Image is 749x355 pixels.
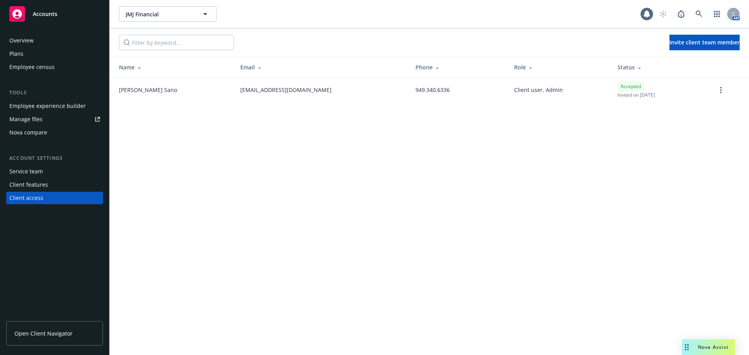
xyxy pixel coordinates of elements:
[9,165,43,178] div: Service team
[9,48,23,60] div: Plans
[240,63,403,71] div: Email
[621,83,641,90] span: Accepted
[655,6,671,22] a: Start snowing
[691,6,707,22] a: Search
[6,192,103,204] a: Client access
[618,63,704,71] div: Status
[6,154,103,162] div: Account settings
[6,48,103,60] a: Plans
[698,344,729,350] span: Nova Assist
[126,10,193,18] span: JMJ Financial
[682,339,692,355] div: Drag to move
[669,39,740,46] span: Invite client team member
[6,100,103,112] a: Employee experience builder
[415,63,502,71] div: Phone
[119,86,177,94] span: [PERSON_NAME] Sano
[9,61,55,73] div: Employee census
[9,178,48,191] div: Client features
[618,92,655,98] span: Invited on [DATE]
[9,113,43,125] div: Manage files
[9,192,43,204] div: Client access
[119,6,217,22] button: JMJ Financial
[119,63,228,71] div: Name
[6,165,103,178] a: Service team
[240,86,332,94] span: [EMAIL_ADDRESS][DOMAIN_NAME]
[6,3,103,25] a: Accounts
[6,89,103,97] div: Tools
[514,63,605,71] div: Role
[9,100,86,112] div: Employee experience builder
[14,329,73,337] span: Open Client Navigator
[6,34,103,47] a: Overview
[709,6,725,22] a: Switch app
[669,35,740,50] button: Invite client team member
[9,34,34,47] div: Overview
[682,339,735,355] button: Nova Assist
[6,61,103,73] a: Employee census
[6,113,103,125] a: Manage files
[6,178,103,191] a: Client features
[6,126,103,139] a: Nova compare
[415,86,450,94] span: 949.340.6336
[33,11,57,17] span: Accounts
[673,6,689,22] a: Report a Bug
[9,126,47,139] div: Nova compare
[716,85,726,95] a: more
[119,35,234,50] input: Filter by keyword...
[514,86,563,94] span: Client user, Admin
